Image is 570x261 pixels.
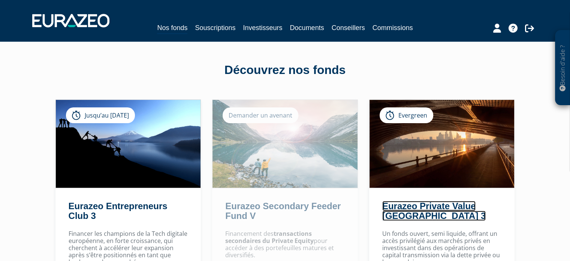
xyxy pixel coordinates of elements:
[558,34,567,102] p: Besoin d'aide ?
[72,62,499,79] div: Découvrez nos fonds
[56,100,201,188] img: Eurazeo Entrepreneurs Club 3
[332,23,365,33] a: Conseillers
[69,201,168,221] a: Eurazeo Entrepreneurs Club 3
[380,107,433,123] div: Evergreen
[225,229,314,245] strong: transactions secondaires du Private Equity
[157,23,187,34] a: Nos fonds
[290,23,324,33] a: Documents
[195,23,235,33] a: Souscriptions
[66,107,135,123] div: Jusqu’au [DATE]
[370,100,515,188] img: Eurazeo Private Value Europe 3
[225,201,341,221] a: Eurazeo Secondary Feeder Fund V
[212,100,358,188] img: Eurazeo Secondary Feeder Fund V
[223,107,298,123] div: Demander un avenant
[243,23,282,33] a: Investisseurs
[225,230,345,259] p: Financement des pour accéder à des portefeuilles matures et diversifiés.
[382,201,486,221] a: Eurazeo Private Value [GEOGRAPHIC_DATA] 3
[32,14,109,27] img: 1732889491-logotype_eurazeo_blanc_rvb.png
[373,23,413,33] a: Commissions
